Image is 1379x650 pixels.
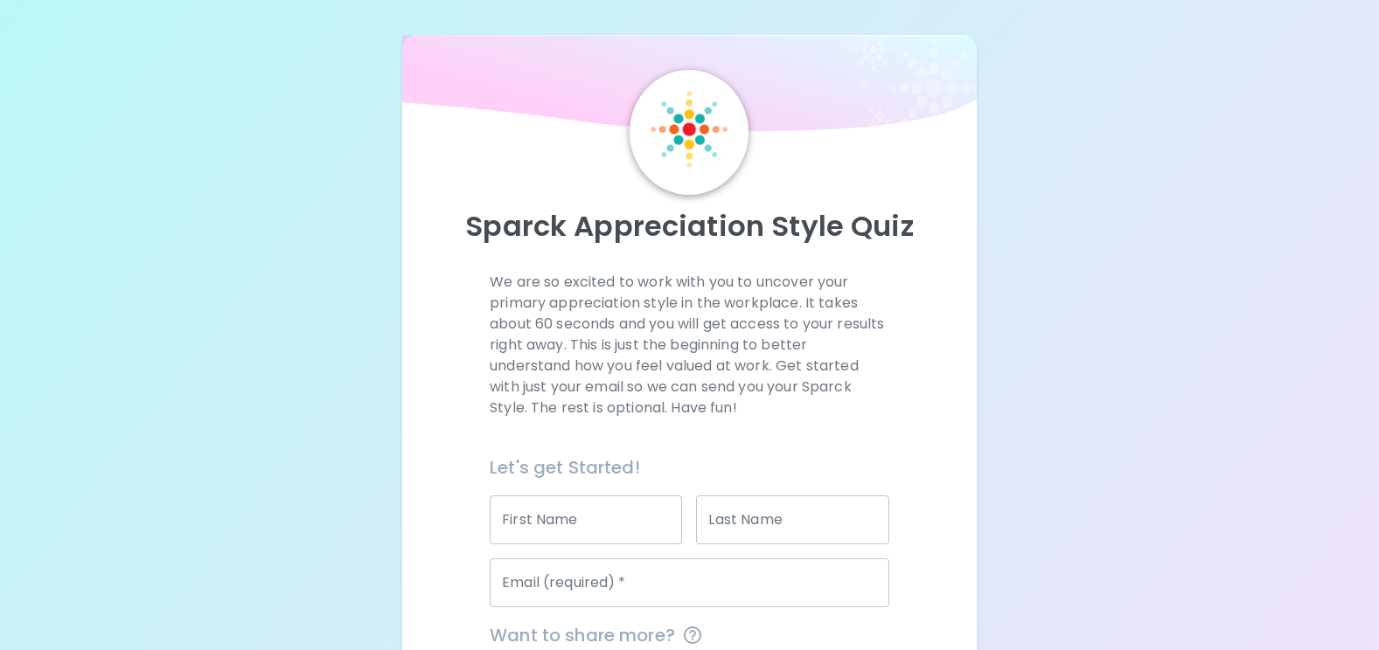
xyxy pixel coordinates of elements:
[682,625,703,646] svg: This information is completely confidential and only used for aggregated appreciation studies at ...
[402,35,977,140] img: wave
[490,621,889,649] span: Want to share more?
[490,453,889,481] h6: Let's get Started!
[490,272,889,418] p: We are so excited to work with you to uncover your primary appreciation style in the workplace. I...
[651,91,728,168] img: Sparck Logo
[423,209,956,244] p: Sparck Appreciation Style Quiz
